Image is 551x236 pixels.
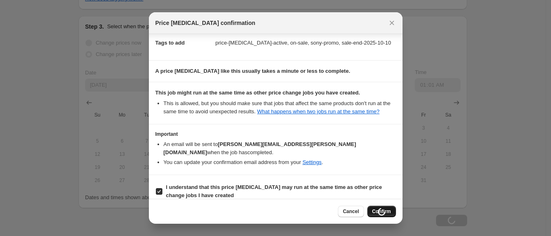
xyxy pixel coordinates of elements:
b: I understand that this price [MEDICAL_DATA] may run at the same time as other price change jobs I... [166,184,382,198]
dd: price-[MEDICAL_DATA]-active, on-sale, sony-promo, sale-end-2025-10-10 [216,32,396,54]
h3: Important [155,131,396,137]
span: Cancel [343,208,359,215]
button: Close [386,17,398,29]
a: What happens when two jobs run at the same time? [257,108,380,115]
li: An email will be sent to when the job has completed . [164,140,396,157]
span: Tags to add [155,40,185,46]
li: You can update your confirmation email address from your . [164,158,396,166]
b: This job might run at the same time as other price change jobs you have created. [155,90,360,96]
b: A price [MEDICAL_DATA] like this usually takes a minute or less to complete. [155,68,351,74]
span: Price [MEDICAL_DATA] confirmation [155,19,256,27]
button: Cancel [338,206,364,217]
b: [PERSON_NAME][EMAIL_ADDRESS][PERSON_NAME][DOMAIN_NAME] [164,141,356,155]
a: Settings [302,159,322,165]
li: This is allowed, but you should make sure that jobs that affect the same products don ' t run at ... [164,99,396,116]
